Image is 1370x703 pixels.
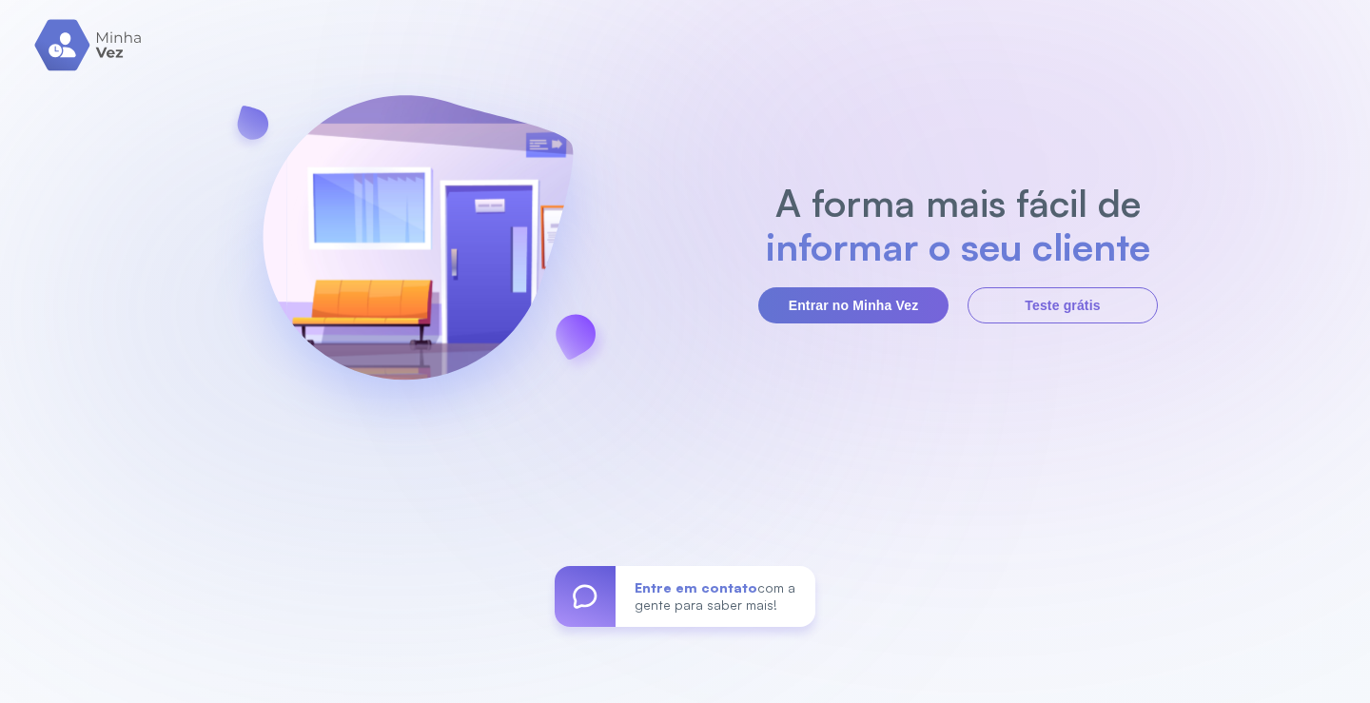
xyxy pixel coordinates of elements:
[758,287,949,323] button: Entrar no Minha Vez
[616,566,815,627] div: com a gente para saber mais!
[212,45,623,459] img: banner-login.svg
[635,579,757,596] span: Entre em contato
[766,181,1151,225] h2: A forma mais fácil de
[968,287,1158,323] button: Teste grátis
[34,19,144,71] img: logo.svg
[555,566,815,627] a: Entre em contatocom a gente para saber mais!
[766,225,1151,268] h2: informar o seu cliente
